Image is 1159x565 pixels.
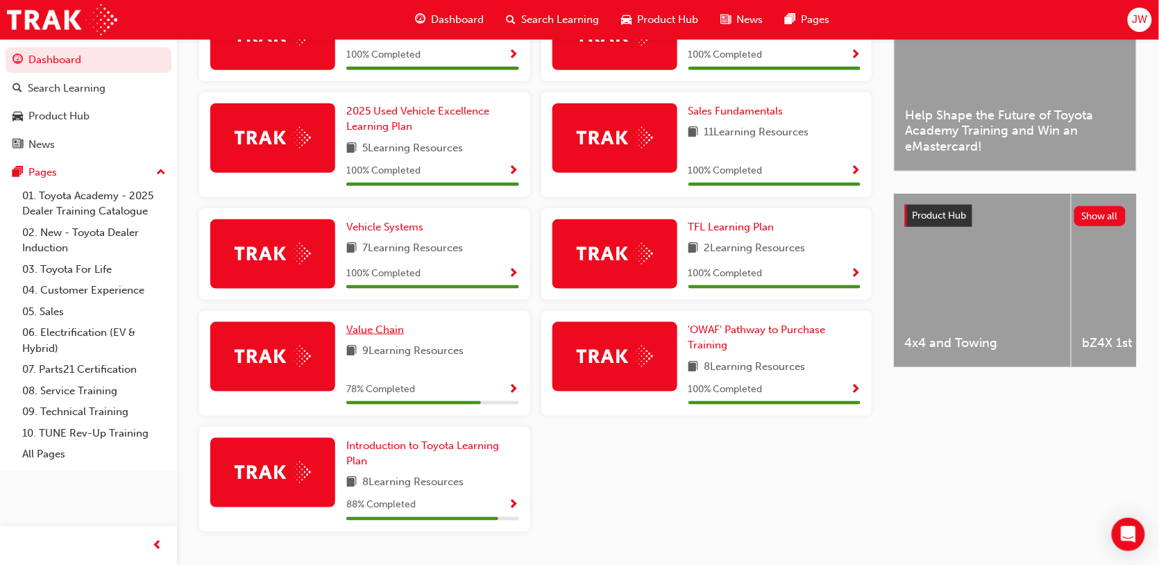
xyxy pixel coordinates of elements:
span: 7 Learning Resources [362,240,463,258]
a: car-iconProduct Hub [611,6,710,34]
span: Dashboard [432,12,484,28]
button: Show Progress [509,497,519,514]
span: Product Hub [638,12,699,28]
span: 'OWAF' Pathway to Purchase Training [688,323,826,352]
button: Show Progress [850,265,861,282]
span: Show Progress [850,384,861,396]
img: Trak [7,4,117,35]
button: Show Progress [850,162,861,180]
a: 07. Parts21 Certification [17,359,171,380]
span: 100 % Completed [346,266,421,282]
a: News [6,132,171,158]
span: 2 Learning Resources [704,240,806,258]
span: book-icon [346,343,357,360]
span: JW [1132,12,1147,28]
a: 4x4 and Towing [894,194,1071,367]
span: 100 % Completed [688,382,763,398]
span: 9 Learning Resources [362,343,464,360]
span: up-icon [156,164,166,182]
div: Product Hub [28,108,90,124]
span: book-icon [688,124,699,142]
span: guage-icon [416,11,426,28]
a: 09. Technical Training [17,401,171,423]
a: 'OWAF' Pathway to Purchase Training [688,322,861,353]
button: Pages [6,160,171,185]
div: Search Learning [28,81,105,96]
a: 2025 Used Vehicle Excellence Learning Plan [346,103,519,135]
span: Show Progress [509,384,519,396]
a: Dashboard [6,47,171,73]
span: search-icon [12,83,22,95]
span: 8 Learning Resources [704,359,806,376]
button: Show all [1074,206,1126,226]
span: Vehicle Systems [346,221,423,233]
span: news-icon [721,11,731,28]
span: 100 % Completed [346,47,421,63]
span: TFL Learning Plan [688,221,775,233]
span: guage-icon [12,54,23,67]
img: Trak [577,127,653,149]
span: Show Progress [509,500,519,512]
span: Show Progress [850,49,861,62]
a: Vehicle Systems [346,219,429,235]
button: Show Progress [509,381,519,398]
img: Trak [577,346,653,367]
a: Sales Fundamentals [688,103,789,119]
span: Help Shape the Future of Toyota Academy Training and Win an eMastercard! [906,108,1125,155]
a: 02. New - Toyota Dealer Induction [17,222,171,259]
span: book-icon [346,140,357,158]
span: 4x4 and Towing [905,335,1060,351]
img: Trak [577,243,653,264]
a: Product Hub [6,103,171,129]
a: Value Chain [346,322,409,338]
span: book-icon [346,475,357,492]
span: Show Progress [509,165,519,178]
img: Trak [235,346,311,367]
span: 88 % Completed [346,498,416,514]
span: 11 Learning Resources [704,124,809,142]
img: Trak [235,127,311,149]
a: pages-iconPages [775,6,841,34]
span: book-icon [346,240,357,258]
span: 2025 Used Vehicle Excellence Learning Plan [346,105,489,133]
button: DashboardSearch LearningProduct HubNews [6,44,171,160]
div: Open Intercom Messenger [1112,518,1145,551]
span: book-icon [688,240,699,258]
span: book-icon [688,359,699,376]
span: 100 % Completed [346,163,421,179]
a: Search Learning [6,76,171,101]
button: Show Progress [850,47,861,64]
a: guage-iconDashboard [405,6,496,34]
span: Show Progress [509,49,519,62]
span: 78 % Completed [346,382,415,398]
span: Show Progress [850,165,861,178]
button: JW [1128,8,1152,32]
div: News [28,137,55,153]
span: Product Hub [913,210,967,221]
span: news-icon [12,139,23,151]
button: Show Progress [509,47,519,64]
span: car-icon [12,110,23,123]
a: TFL Learning Plan [688,219,780,235]
button: Show Progress [850,381,861,398]
span: car-icon [622,11,632,28]
a: 08. Service Training [17,380,171,402]
span: Sales Fundamentals [688,105,784,117]
span: search-icon [507,11,516,28]
a: 10. TUNE Rev-Up Training [17,423,171,444]
a: 01. Toyota Academy - 2025 Dealer Training Catalogue [17,185,171,222]
img: Trak [235,462,311,483]
a: search-iconSearch Learning [496,6,611,34]
span: Pages [802,12,830,28]
a: 03. Toyota For Life [17,259,171,280]
div: Pages [28,165,57,180]
span: Introduction to Toyota Learning Plan [346,439,499,468]
span: 5 Learning Resources [362,140,463,158]
a: 04. Customer Experience [17,280,171,301]
a: Product HubShow all [905,205,1126,227]
span: Search Learning [522,12,600,28]
span: pages-icon [12,167,23,179]
span: News [737,12,763,28]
